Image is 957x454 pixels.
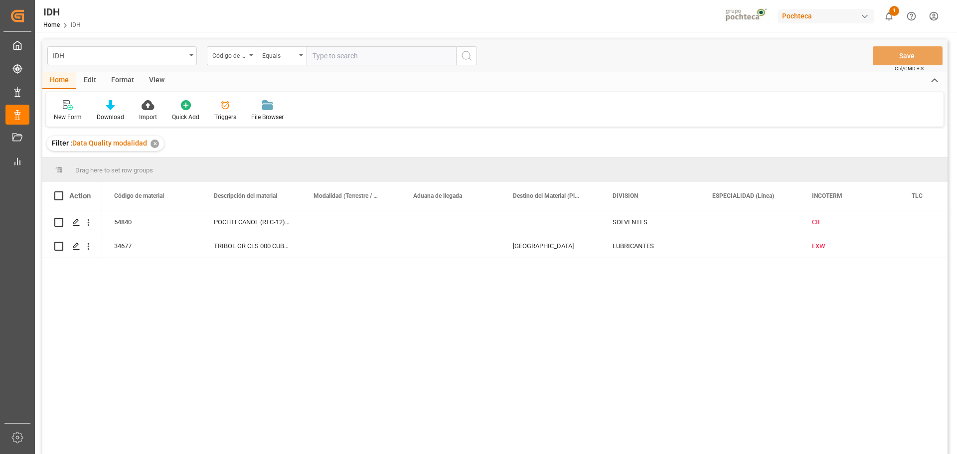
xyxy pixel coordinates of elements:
[114,192,164,199] span: Código de material
[42,72,76,89] div: Home
[251,113,284,122] div: File Browser
[214,113,236,122] div: Triggers
[54,113,82,122] div: New Form
[778,6,878,25] button: Pochteca
[912,192,923,199] span: TLC
[69,191,91,200] div: Action
[314,192,380,199] span: Modalidad (Terrestre / Maritimo)
[601,210,700,234] div: SOLVENTES
[53,49,186,61] div: IDH
[812,192,842,199] span: INCOTERM
[151,140,159,148] div: ✕
[613,192,638,199] span: DIVISION
[601,234,700,258] div: LUBRICANTES
[712,192,774,199] span: ESPECIALIDAD (Línea)
[722,7,772,25] img: pochtecaImg.jpg_1689854062.jpg
[778,9,874,23] div: Pochteca
[172,113,199,122] div: Quick Add
[142,72,172,89] div: View
[207,46,257,65] button: open menu
[139,113,157,122] div: Import
[513,192,580,199] span: Destino del Material (Planta)
[202,210,302,234] div: POCHTECANOL (RTC-12) FLEXIBAG GRANEL (54
[307,46,456,65] input: Type to search
[413,192,462,199] span: Aduana de llegada
[456,46,477,65] button: search button
[257,46,307,65] button: open menu
[75,166,153,174] span: Drag here to set row groups
[214,192,277,199] span: Descripción del material
[202,234,302,258] div: TRIBOL GR CLS 000 CUB 18KG
[102,210,202,234] div: 54840
[812,235,888,258] div: EXW
[104,72,142,89] div: Format
[895,65,924,72] span: Ctrl/CMD + S
[43,4,81,19] div: IDH
[812,211,888,234] div: CIF
[900,5,923,27] button: Help Center
[42,210,102,234] div: Press SPACE to select this row.
[42,234,102,258] div: Press SPACE to select this row.
[212,49,246,60] div: Código de material
[501,234,601,258] div: [GEOGRAPHIC_DATA]
[43,21,60,28] a: Home
[47,46,197,65] button: open menu
[52,139,72,147] span: Filter :
[878,5,900,27] button: show 1 new notifications
[97,113,124,122] div: Download
[873,46,943,65] button: Save
[889,6,899,16] span: 1
[262,49,296,60] div: Equals
[102,234,202,258] div: 34677
[72,139,147,147] span: Data Quality modalidad
[76,72,104,89] div: Edit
